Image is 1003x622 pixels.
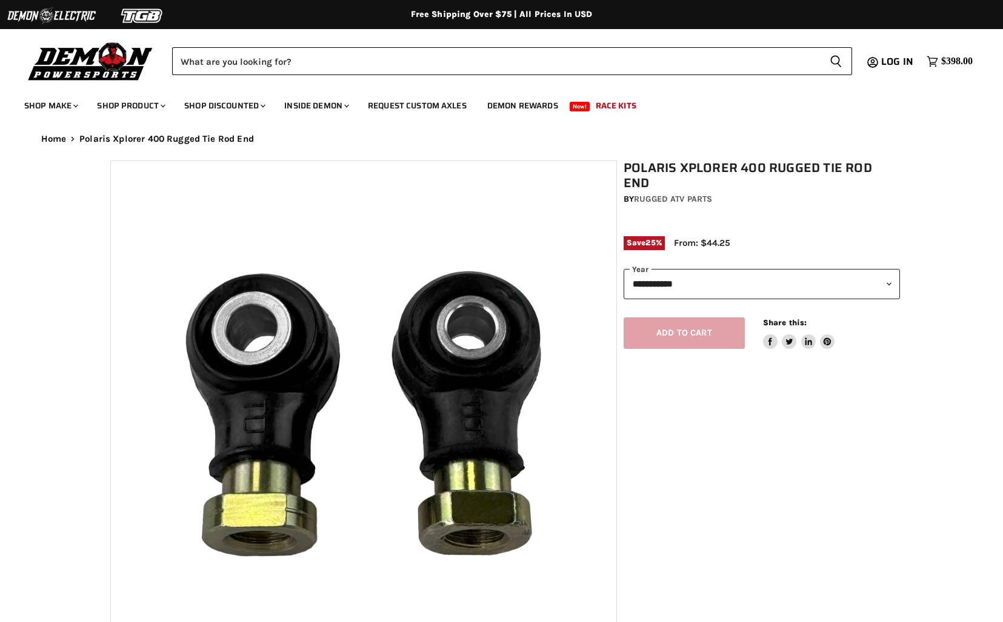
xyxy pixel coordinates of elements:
[172,47,820,75] input: Search
[587,93,645,118] a: Race Kits
[876,56,921,67] a: Log in
[634,194,712,204] a: Rugged ATV Parts
[359,93,476,118] a: Request Custom Axles
[624,269,900,299] select: year
[41,134,67,144] a: Home
[674,237,730,248] span: From: $44.25
[570,102,590,111] span: New!
[15,93,85,118] a: Shop Make
[478,93,567,118] a: Demon Rewards
[645,238,655,247] span: 25
[881,54,913,69] span: Log in
[172,47,852,75] form: Product
[88,93,173,118] a: Shop Product
[921,53,979,70] a: $398.00
[97,4,188,27] img: TGB Logo 2
[624,160,900,191] h1: Polaris Xplorer 400 Rugged Tie Rod End
[24,39,157,82] img: Demon Powersports
[941,56,973,67] span: $398.00
[820,47,852,75] button: Search
[275,93,356,118] a: Inside Demon
[17,134,987,144] nav: Breadcrumbs
[763,317,835,349] aside: Share this:
[624,236,665,250] span: Save %
[624,193,900,206] div: by
[15,88,970,118] ul: Main menu
[175,93,273,118] a: Shop Discounted
[17,9,987,20] div: Free Shipping Over $75 | All Prices In USD
[763,318,807,327] span: Share this:
[79,134,254,144] span: Polaris Xplorer 400 Rugged Tie Rod End
[6,4,97,27] img: Demon Electric Logo 2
